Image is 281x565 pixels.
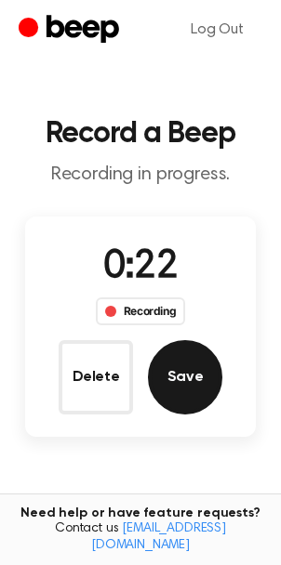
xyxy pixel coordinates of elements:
[15,119,266,149] h1: Record a Beep
[59,340,133,414] button: Delete Audio Record
[103,248,178,287] span: 0:22
[148,340,222,414] button: Save Audio Record
[19,12,124,48] a: Beep
[11,521,270,554] span: Contact us
[91,522,226,552] a: [EMAIL_ADDRESS][DOMAIN_NAME]
[15,164,266,187] p: Recording in progress.
[96,297,186,325] div: Recording
[172,7,262,52] a: Log Out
